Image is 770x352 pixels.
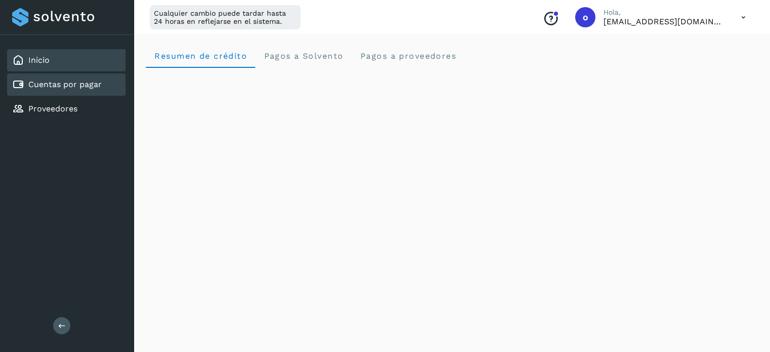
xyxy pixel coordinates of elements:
[28,55,50,65] a: Inicio
[150,5,301,29] div: Cualquier cambio puede tardar hasta 24 horas en reflejarse en el sistema.
[28,104,77,113] a: Proveedores
[7,98,126,120] div: Proveedores
[359,51,456,61] span: Pagos a proveedores
[263,51,343,61] span: Pagos a Solvento
[154,51,247,61] span: Resumen de crédito
[7,49,126,71] div: Inicio
[603,17,725,26] p: orlando@rfllogistics.com.mx
[603,8,725,17] p: Hola,
[7,73,126,96] div: Cuentas por pagar
[28,80,102,89] a: Cuentas por pagar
